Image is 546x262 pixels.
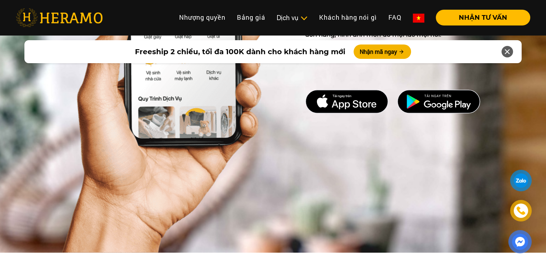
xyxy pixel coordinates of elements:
a: NHẬN TƯ VẤN [430,14,530,21]
button: Nhận mã ngay [354,45,411,59]
img: vn-flag.png [413,14,424,23]
span: Freeship 2 chiều, tối đa 100K dành cho khách hàng mới [135,46,345,57]
button: NHẬN TƯ VẤN [436,10,530,25]
a: Khách hàng nói gì [313,10,383,25]
div: Dịch vụ [277,13,308,23]
img: heramo-logo.png [16,8,103,27]
img: subToggleIcon [300,15,308,22]
img: DMCA.com Protection Status [305,90,388,113]
a: Bảng giá [231,10,271,25]
img: phone-icon [516,206,526,216]
a: phone-icon [510,200,531,221]
a: FAQ [383,10,407,25]
a: Nhượng quyền [173,10,231,25]
img: DMCA.com Protection Status [397,90,480,113]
